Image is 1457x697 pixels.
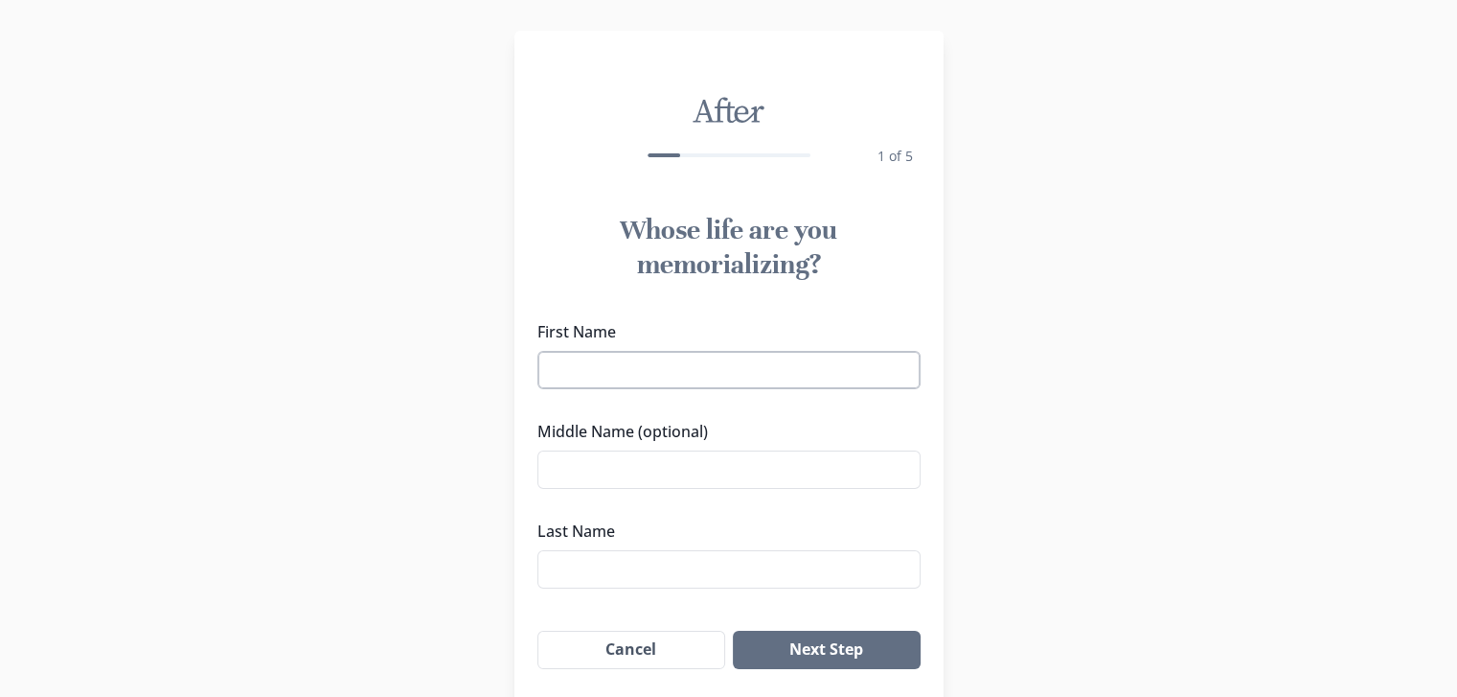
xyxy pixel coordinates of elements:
button: Cancel [537,631,726,669]
span: 1 of 5 [877,147,913,165]
label: Last Name [537,520,909,543]
h1: Whose life are you memorializing? [537,213,921,282]
label: Middle Name (optional) [537,420,909,443]
button: Next Step [733,631,920,669]
label: First Name [537,320,909,343]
